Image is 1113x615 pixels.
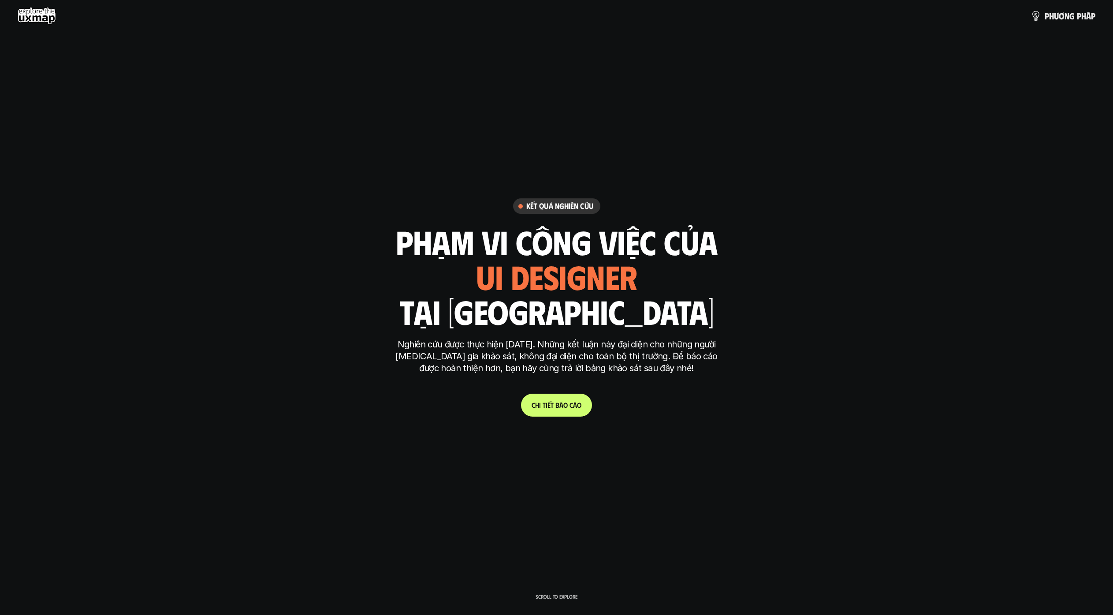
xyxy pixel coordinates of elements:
p: Scroll to explore [536,593,577,600]
span: p [1091,11,1095,21]
span: ơ [1059,11,1065,21]
span: n [1065,11,1069,21]
span: p [1045,11,1049,21]
h6: Kết quả nghiên cứu [526,201,593,211]
span: C [532,401,535,409]
span: p [1077,11,1081,21]
span: h [1081,11,1086,21]
span: h [535,401,539,409]
span: c [570,401,573,409]
span: t [543,401,546,409]
span: h [1049,11,1054,21]
span: i [546,401,547,409]
span: g [1069,11,1075,21]
a: phươngpháp [1031,7,1095,25]
span: t [551,401,554,409]
span: ế [547,401,551,409]
span: i [539,401,541,409]
span: b [555,401,559,409]
a: Chitiếtbáocáo [521,394,592,417]
span: á [573,401,577,409]
span: á [1086,11,1091,21]
span: o [563,401,568,409]
h1: tại [GEOGRAPHIC_DATA] [399,293,714,330]
p: Nghiên cứu được thực hiện [DATE]. Những kết luận này đại diện cho những người [MEDICAL_DATA] gia ... [391,339,722,374]
span: á [559,401,563,409]
span: o [577,401,581,409]
span: ư [1054,11,1059,21]
h1: phạm vi công việc của [396,223,718,260]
